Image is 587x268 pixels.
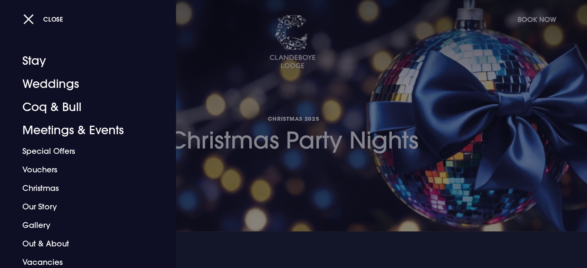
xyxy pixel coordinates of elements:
a: Stay [22,49,144,72]
a: Weddings [22,72,144,96]
a: Christmas [22,179,144,197]
button: Close [23,11,63,27]
a: Vouchers [22,160,144,179]
a: Our Story [22,197,144,216]
a: Out & About [22,234,144,253]
a: Coq & Bull [22,96,144,119]
a: Gallery [22,216,144,234]
a: Meetings & Events [22,119,144,142]
span: Close [43,15,63,23]
a: Special Offers [22,142,144,160]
